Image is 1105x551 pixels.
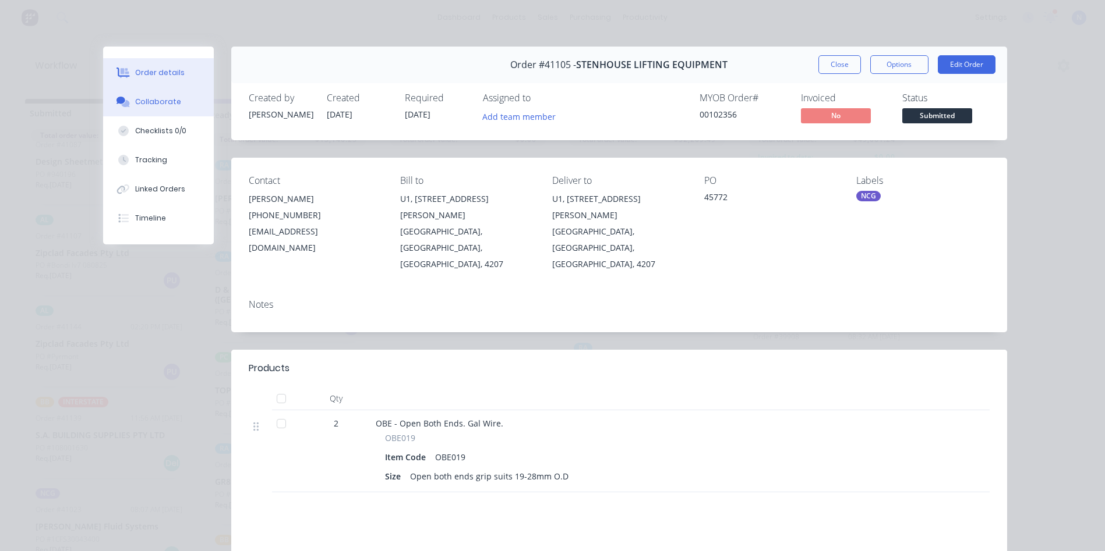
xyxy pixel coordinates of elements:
[249,223,382,256] div: [EMAIL_ADDRESS][DOMAIN_NAME]
[938,55,995,74] button: Edit Order
[405,93,469,104] div: Required
[902,93,990,104] div: Status
[249,191,382,256] div: [PERSON_NAME][PHONE_NUMBER][EMAIL_ADDRESS][DOMAIN_NAME]
[103,58,214,87] button: Order details
[510,59,576,70] span: Order #41105 -
[400,175,534,186] div: Bill to
[405,109,430,120] span: [DATE]
[405,468,573,485] div: Open both ends grip suits 19-28mm O.D
[135,97,181,107] div: Collaborate
[327,109,352,120] span: [DATE]
[483,108,562,124] button: Add team member
[385,449,430,465] div: Item Code
[400,223,534,272] div: [GEOGRAPHIC_DATA], [GEOGRAPHIC_DATA], [GEOGRAPHIC_DATA], 4207
[704,191,838,207] div: 45772
[576,59,728,70] span: STENHOUSE LIFTING EQUIPMENT
[385,468,405,485] div: Size
[249,207,382,223] div: [PHONE_NUMBER]
[301,387,371,410] div: Qty
[400,191,534,272] div: U1, [STREET_ADDRESS][PERSON_NAME][GEOGRAPHIC_DATA], [GEOGRAPHIC_DATA], [GEOGRAPHIC_DATA], 4207
[249,299,990,310] div: Notes
[334,417,338,429] span: 2
[902,108,972,123] span: Submitted
[483,93,599,104] div: Assigned to
[327,93,391,104] div: Created
[249,361,290,375] div: Products
[376,418,503,429] span: OBE - Open Both Ends. Gal Wire.
[103,204,214,233] button: Timeline
[476,108,562,124] button: Add team member
[552,223,686,272] div: [GEOGRAPHIC_DATA], [GEOGRAPHIC_DATA], [GEOGRAPHIC_DATA], 4207
[249,175,382,186] div: Contact
[103,116,214,145] button: Checklists 0/0
[430,449,470,465] div: OBE019
[135,155,167,165] div: Tracking
[135,213,166,223] div: Timeline
[552,191,686,223] div: U1, [STREET_ADDRESS][PERSON_NAME]
[400,191,534,223] div: U1, [STREET_ADDRESS][PERSON_NAME]
[856,175,990,186] div: Labels
[700,93,787,104] div: MYOB Order #
[103,175,214,204] button: Linked Orders
[135,126,186,136] div: Checklists 0/0
[103,145,214,175] button: Tracking
[552,191,686,272] div: U1, [STREET_ADDRESS][PERSON_NAME][GEOGRAPHIC_DATA], [GEOGRAPHIC_DATA], [GEOGRAPHIC_DATA], 4207
[385,432,415,444] span: OBE019
[103,87,214,116] button: Collaborate
[801,108,871,123] span: No
[902,108,972,126] button: Submitted
[249,191,382,207] div: [PERSON_NAME]
[704,175,838,186] div: PO
[818,55,861,74] button: Close
[249,108,313,120] div: [PERSON_NAME]
[135,184,185,194] div: Linked Orders
[249,93,313,104] div: Created by
[856,191,881,201] div: NCG
[552,175,686,186] div: Deliver to
[870,55,929,74] button: Options
[135,67,185,78] div: Order details
[700,108,787,120] div: 00102356
[801,93,888,104] div: Invoiced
